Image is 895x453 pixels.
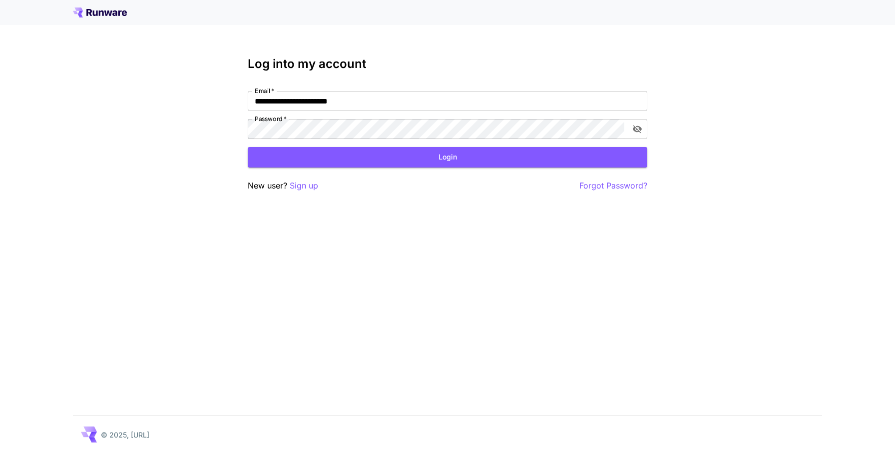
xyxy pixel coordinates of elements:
[255,86,274,95] label: Email
[101,429,149,440] p: © 2025, [URL]
[255,114,287,123] label: Password
[248,57,647,71] h3: Log into my account
[579,179,647,192] button: Forgot Password?
[290,179,318,192] button: Sign up
[628,120,646,138] button: toggle password visibility
[248,179,318,192] p: New user?
[248,147,647,167] button: Login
